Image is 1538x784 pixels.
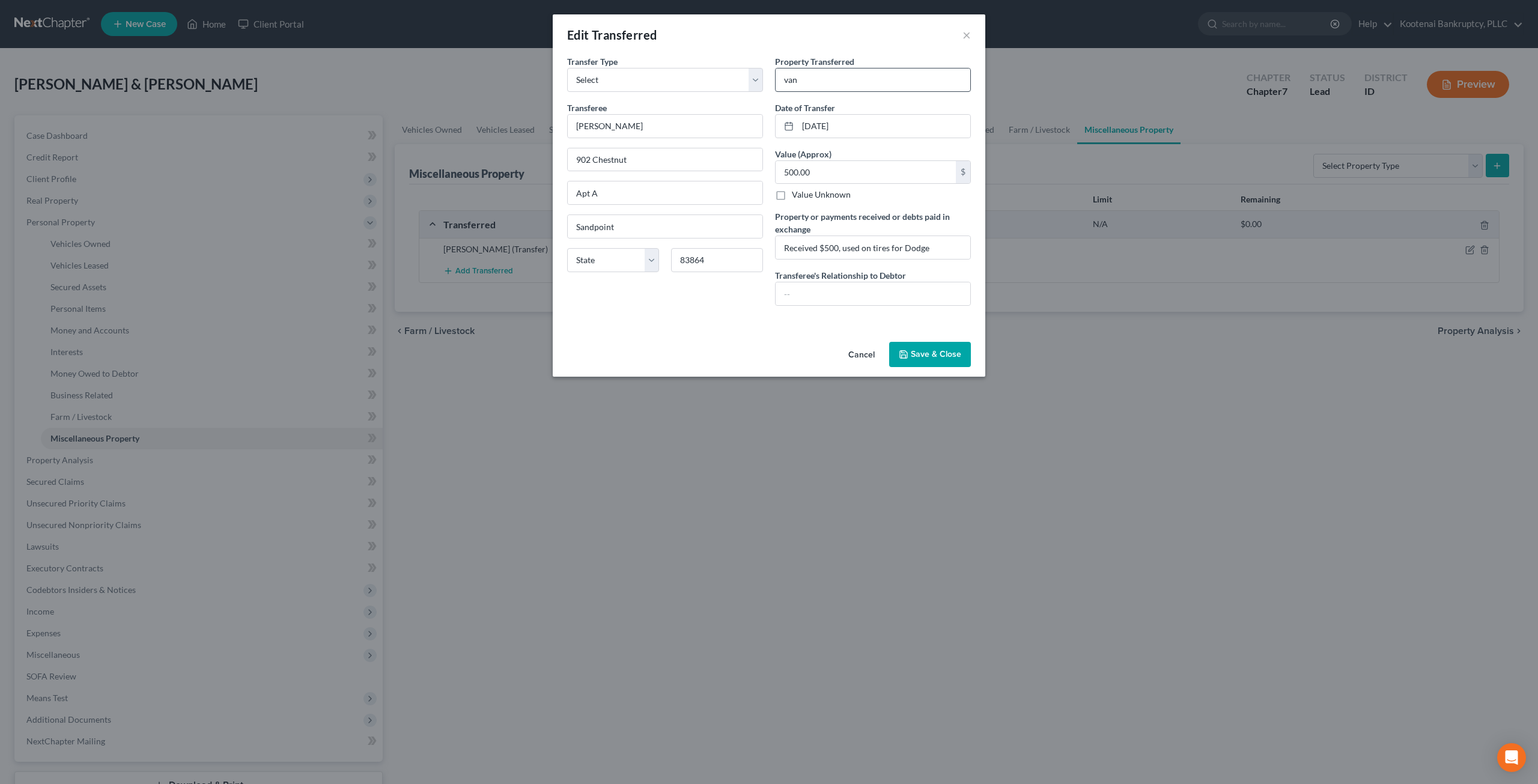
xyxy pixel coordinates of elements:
[775,210,971,236] label: Property or payments received or debts paid in exchange
[567,103,607,113] span: Transferee
[567,56,618,67] span: Transfer Type
[568,115,762,138] input: Enter name...
[568,215,762,238] input: Enter city...
[775,56,854,67] span: Property Transferred
[775,148,831,160] label: Value (Approx)
[889,342,971,367] button: Save & Close
[798,115,970,138] input: MM/DD/YYYY
[792,189,851,201] label: Value Unknown
[568,148,762,171] input: Enter address...
[776,282,970,305] input: --
[776,161,956,184] input: 0.00
[776,68,970,91] input: ex. Title to 2004 Jeep Compass
[776,236,970,259] input: --
[956,161,970,184] div: $
[1497,743,1526,772] div: Open Intercom Messenger
[962,28,971,42] button: ×
[775,103,835,113] span: Date of Transfer
[568,181,762,204] input: (optional)
[839,343,884,367] button: Cancel
[775,269,906,282] label: Transferee's Relationship to Debtor
[567,26,657,43] div: Edit Transferred
[671,248,763,272] input: Enter zip...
